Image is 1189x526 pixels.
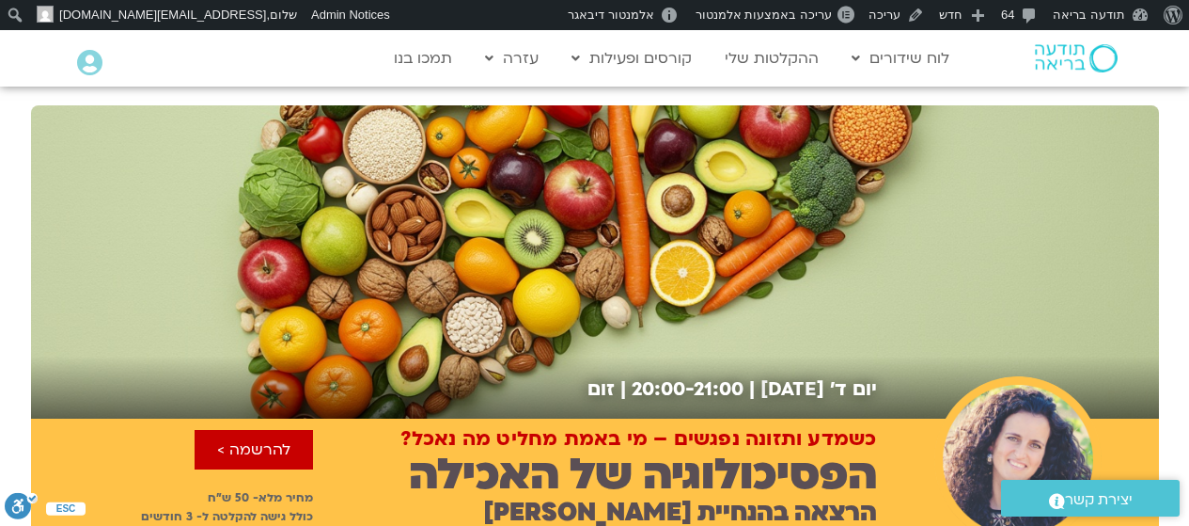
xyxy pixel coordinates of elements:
[59,8,266,22] span: [EMAIL_ADDRESS][DOMAIN_NAME]
[715,40,828,76] a: ההקלטות שלי
[1001,480,1180,517] a: יצירת קשר
[31,378,877,400] h2: יום ד׳ [DATE] | 20:00-21:00 | זום
[384,40,462,76] a: תמכו בנו
[400,428,877,451] h2: כשמדע ותזונה נפגשים – מי באמת מחליט מה נאכל?
[476,40,548,76] a: עזרה
[1035,44,1118,72] img: תודעה בריאה
[195,430,313,470] a: להרשמה >
[1065,487,1133,513] span: יצירת קשר
[217,441,290,458] span: להרשמה >
[562,40,701,76] a: קורסים ופעילות
[409,450,877,500] h2: הפסיכולוגיה של האכילה
[696,8,832,22] span: עריכה באמצעות אלמנטור
[842,40,959,76] a: לוח שידורים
